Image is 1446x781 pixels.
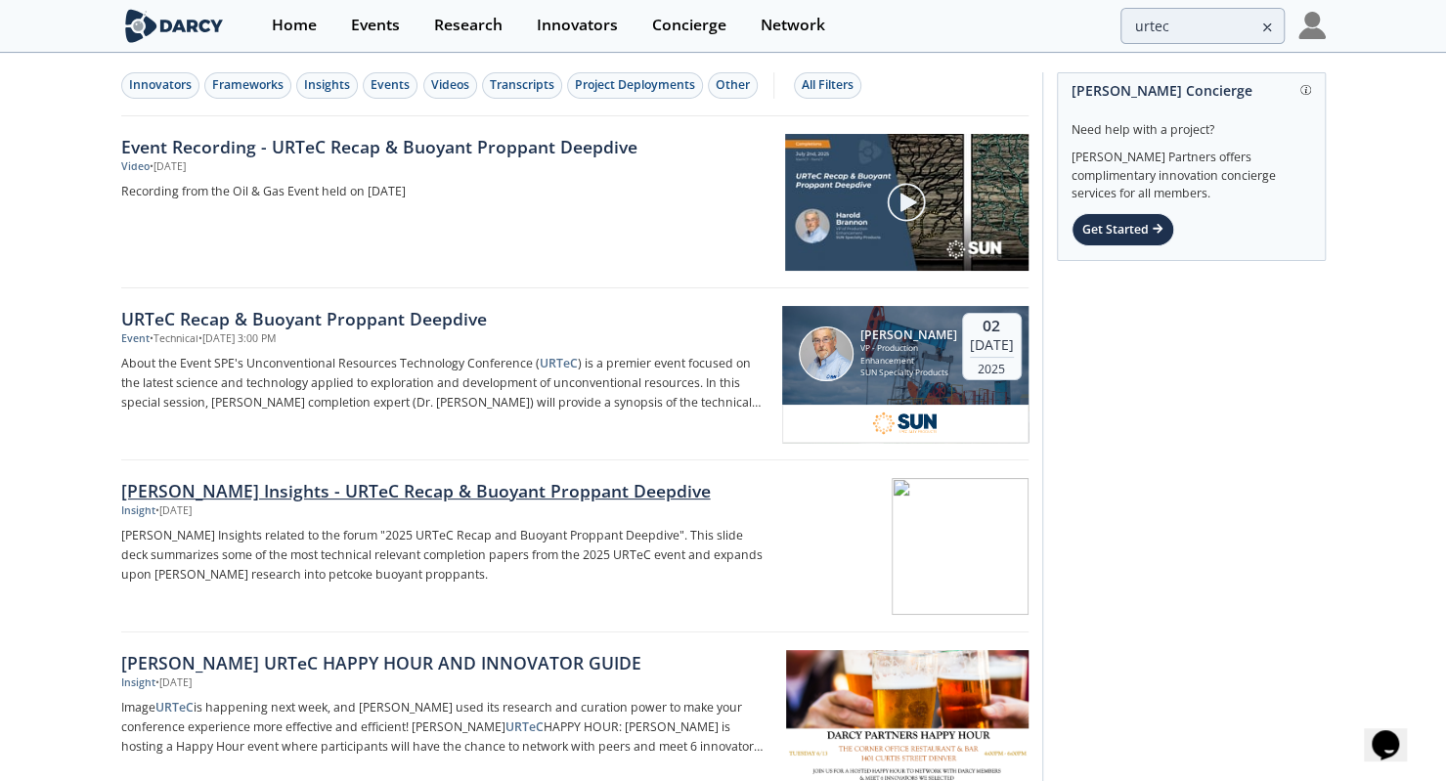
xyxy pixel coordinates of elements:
[860,328,957,342] div: [PERSON_NAME]
[434,18,503,33] div: Research
[363,72,417,99] button: Events
[121,9,228,43] img: logo-wide.svg
[490,76,554,94] div: Transcripts
[121,478,768,503] div: [PERSON_NAME] Insights - URTeC Recap & Buoyant Proppant Deepdive
[716,76,750,94] div: Other
[652,18,726,33] div: Concierge
[537,18,618,33] div: Innovators
[1120,8,1285,44] input: Advanced Search
[1072,213,1174,246] div: Get Started
[121,650,768,675] div: [PERSON_NAME] URTeC HAPPY HOUR AND INNOVATOR GUIDE
[121,698,768,757] p: Image is happening next week, and [PERSON_NAME] used its research and curation power to make your...
[121,182,771,201] a: Recording from the Oil & Gas Event held on [DATE]
[150,159,186,175] div: • [DATE]
[121,306,768,331] div: URTeC Recap & Buoyant Proppant Deepdive
[304,76,350,94] div: Insights
[886,182,927,223] img: play-chapters-gray.svg
[970,357,1014,376] div: 2025
[482,72,562,99] button: Transcripts
[150,331,276,347] div: • Technical • [DATE] 3:00 PM
[761,18,825,33] div: Network
[860,342,957,367] div: VP - Production Enhancement
[1072,108,1311,139] div: Need help with a project?
[540,355,578,371] strong: URTeC
[1364,703,1426,761] iframe: chat widget
[212,76,284,94] div: Frameworks
[272,18,317,33] div: Home
[1300,85,1311,96] img: information.svg
[296,72,358,99] button: Insights
[121,288,1029,460] a: URTeC Recap & Buoyant Proppant Deepdive Event •Technical•[DATE] 3:00 PM About the Event SPE's Unc...
[1072,139,1311,203] div: [PERSON_NAME] Partners offers complimentary innovation concierge services for all members.
[575,76,695,94] div: Project Deployments
[121,331,150,347] div: Event
[155,503,192,519] div: • [DATE]
[1298,12,1326,39] img: Profile
[121,72,199,99] button: Innovators
[708,72,758,99] button: Other
[121,159,150,175] div: Video
[970,336,1014,354] div: [DATE]
[155,699,194,716] strong: URTeC
[121,134,771,159] a: Event Recording - URTeC Recap & Buoyant Proppant Deepdive
[423,72,477,99] button: Videos
[1072,73,1311,108] div: [PERSON_NAME] Concierge
[121,354,768,412] p: About the Event SPE's Unconventional Resources Technology Conference ( ) is a premier event focus...
[121,675,155,691] div: Insight
[970,317,1014,336] div: 02
[204,72,291,99] button: Frameworks
[860,367,957,379] div: SUN Specialty Products
[121,503,155,519] div: Insight
[121,526,768,585] p: [PERSON_NAME] Insights related to the forum "2025 URTeC Recap and Buoyant Proppant Deepdive". Thi...
[129,76,192,94] div: Innovators
[371,76,410,94] div: Events
[155,675,192,691] div: • [DATE]
[567,72,703,99] button: Project Deployments
[431,76,469,94] div: Videos
[505,718,544,735] strong: URTeC
[351,18,400,33] div: Events
[121,460,1029,632] a: [PERSON_NAME] Insights - URTeC Recap & Buoyant Proppant Deepdive Insight •[DATE] [PERSON_NAME] In...
[802,76,854,94] div: All Filters
[871,412,939,435] img: 1679173084267-SUN.png
[799,326,854,381] img: Harold Brannon
[794,72,861,99] button: All Filters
